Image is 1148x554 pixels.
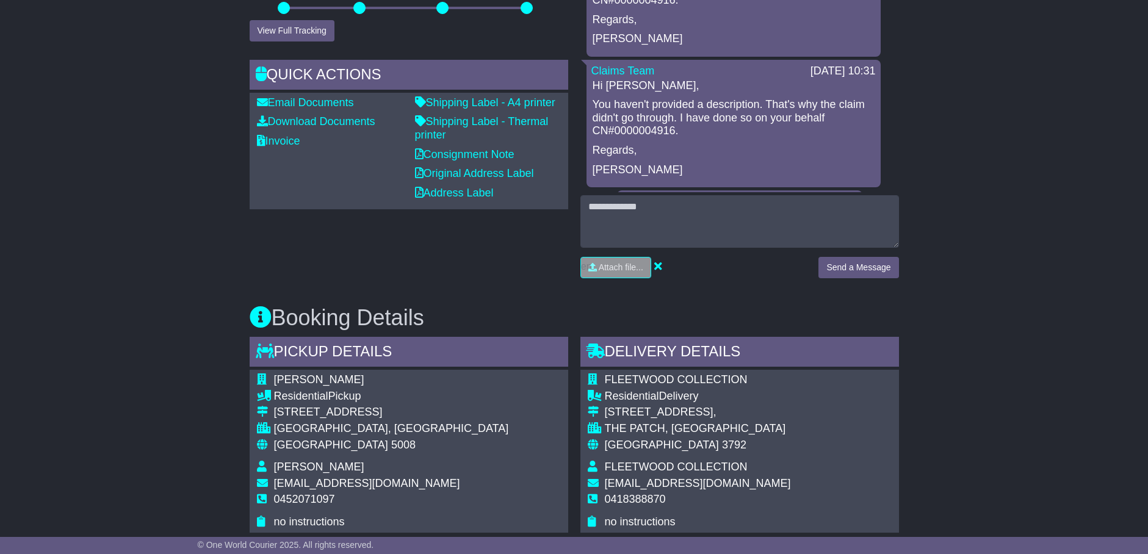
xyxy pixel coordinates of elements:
span: [PERSON_NAME] [274,373,364,386]
span: FLEETWOOD COLLECTION [605,373,748,386]
div: [STREET_ADDRESS], [605,406,791,419]
span: [EMAIL_ADDRESS][DOMAIN_NAME] [605,477,791,489]
p: Hi [PERSON_NAME], [593,79,875,93]
span: [PERSON_NAME] [274,461,364,473]
a: Claims Team [591,65,655,77]
a: Invoice [257,135,300,147]
p: [PERSON_NAME] [593,32,875,46]
div: [DATE] 10:31 [810,65,876,78]
div: [STREET_ADDRESS] [274,406,509,419]
a: Shipping Label - A4 printer [415,96,555,109]
div: Delivery Details [580,337,899,370]
div: Pickup [274,390,509,403]
p: Regards, [593,144,875,157]
span: [GEOGRAPHIC_DATA] [274,439,388,451]
a: Email Documents [257,96,354,109]
span: [EMAIL_ADDRESS][DOMAIN_NAME] [274,477,460,489]
div: [GEOGRAPHIC_DATA], [GEOGRAPHIC_DATA] [274,422,509,436]
button: Send a Message [818,257,898,278]
a: Shipping Label - Thermal printer [415,115,549,141]
div: THE PATCH, [GEOGRAPHIC_DATA] [605,422,791,436]
a: Consignment Note [415,148,514,160]
p: [PERSON_NAME] [593,164,875,177]
span: [GEOGRAPHIC_DATA] [605,439,719,451]
span: 0418388870 [605,493,666,505]
div: Quick Actions [250,60,568,93]
button: View Full Tracking [250,20,334,41]
a: Address Label [415,187,494,199]
span: Residential [274,390,328,402]
span: 5008 [391,439,416,451]
div: Delivery [605,390,791,403]
div: Pickup Details [250,337,568,370]
span: 3792 [722,439,746,451]
a: Download Documents [257,115,375,128]
span: 0452071097 [274,493,335,505]
span: FLEETWOOD COLLECTION [605,461,748,473]
span: no instructions [605,516,676,528]
p: Regards, [593,13,875,27]
a: Original Address Label [415,167,534,179]
span: © One World Courier 2025. All rights reserved. [198,540,374,550]
p: You haven't provided a description. That's why the claim didn't go through. I have done so on you... [593,98,875,138]
span: no instructions [274,516,345,528]
span: Residential [605,390,659,402]
h3: Booking Details [250,306,899,330]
